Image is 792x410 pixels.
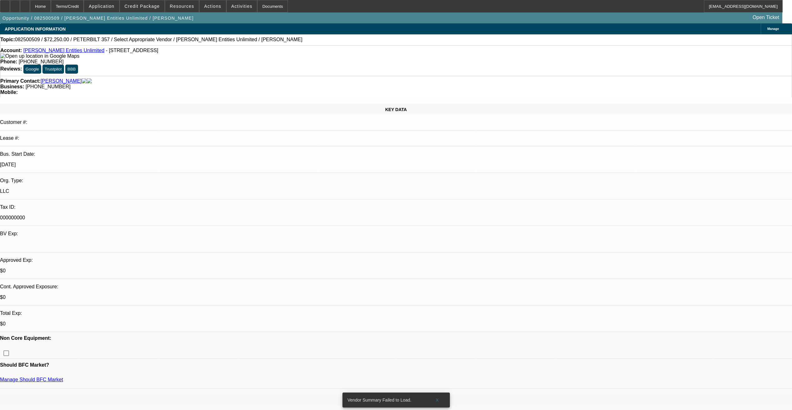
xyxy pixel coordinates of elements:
span: Resources [170,4,194,9]
span: [PHONE_NUMBER] [26,84,71,89]
a: [PERSON_NAME] Entities Unlimited [23,48,105,53]
span: KEY DATA [385,107,407,112]
span: Activities [231,4,253,9]
button: Activities [227,0,257,12]
button: Google [23,65,41,74]
button: Resources [165,0,199,12]
a: Open Ticket [750,12,782,23]
span: APPLICATION INFORMATION [5,27,66,32]
button: Credit Package [120,0,165,12]
strong: Topic: [0,37,15,42]
span: Actions [204,4,221,9]
div: Vendor Summary Failed to Load. [342,393,427,408]
strong: Account: [0,48,22,53]
img: linkedin-icon.png [87,78,92,84]
button: Actions [199,0,226,12]
button: BBB [65,65,78,74]
span: [PHONE_NUMBER] [19,59,64,64]
span: Manage [767,27,779,31]
span: X [435,398,439,403]
span: - [STREET_ADDRESS] [106,48,158,53]
strong: Reviews: [0,66,22,71]
a: View Google Maps [0,53,79,59]
button: Trustpilot [42,65,64,74]
img: Open up location in Google Maps [0,53,79,59]
strong: Business: [0,84,24,89]
a: [PERSON_NAME] [41,78,82,84]
button: X [427,394,447,406]
span: Opportunity / 082500509 / [PERSON_NAME] Entities Unlimited / [PERSON_NAME] [2,16,194,21]
span: 082500509 / $72,250.00 / PETERBILT 357 / Select Appropriate Vendor / [PERSON_NAME] Entities Unlim... [15,37,303,42]
strong: Phone: [0,59,17,64]
button: Application [84,0,119,12]
strong: Mobile: [0,90,18,95]
img: facebook-icon.png [82,78,87,84]
span: Credit Package [125,4,160,9]
span: Application [89,4,114,9]
strong: Primary Contact: [0,78,41,84]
